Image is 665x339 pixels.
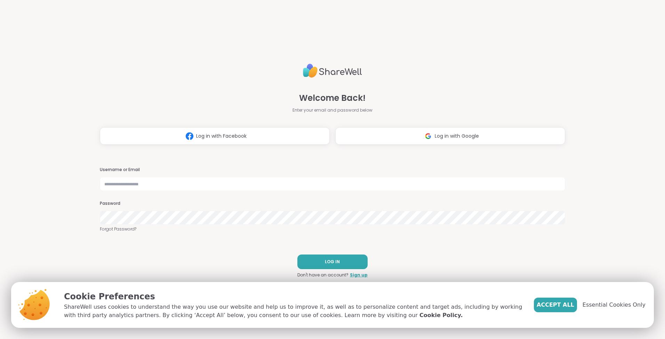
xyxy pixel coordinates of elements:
[64,290,523,303] p: Cookie Preferences
[350,272,368,278] a: Sign up
[293,107,372,113] span: Enter your email and password below
[325,259,340,265] span: LOG IN
[419,311,463,320] a: Cookie Policy.
[297,272,348,278] span: Don't have an account?
[100,127,330,145] button: Log in with Facebook
[64,303,523,320] p: ShareWell uses cookies to understand the way you use our website and help us to improve it, as we...
[299,92,366,104] span: Welcome Back!
[100,226,565,232] a: Forgot Password?
[183,130,196,143] img: ShareWell Logomark
[196,132,247,140] span: Log in with Facebook
[335,127,565,145] button: Log in with Google
[534,298,577,312] button: Accept All
[422,130,435,143] img: ShareWell Logomark
[100,201,565,207] h3: Password
[100,167,565,173] h3: Username or Email
[303,61,362,81] img: ShareWell Logo
[435,132,479,140] span: Log in with Google
[297,255,368,269] button: LOG IN
[583,301,646,309] span: Essential Cookies Only
[537,301,574,309] span: Accept All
